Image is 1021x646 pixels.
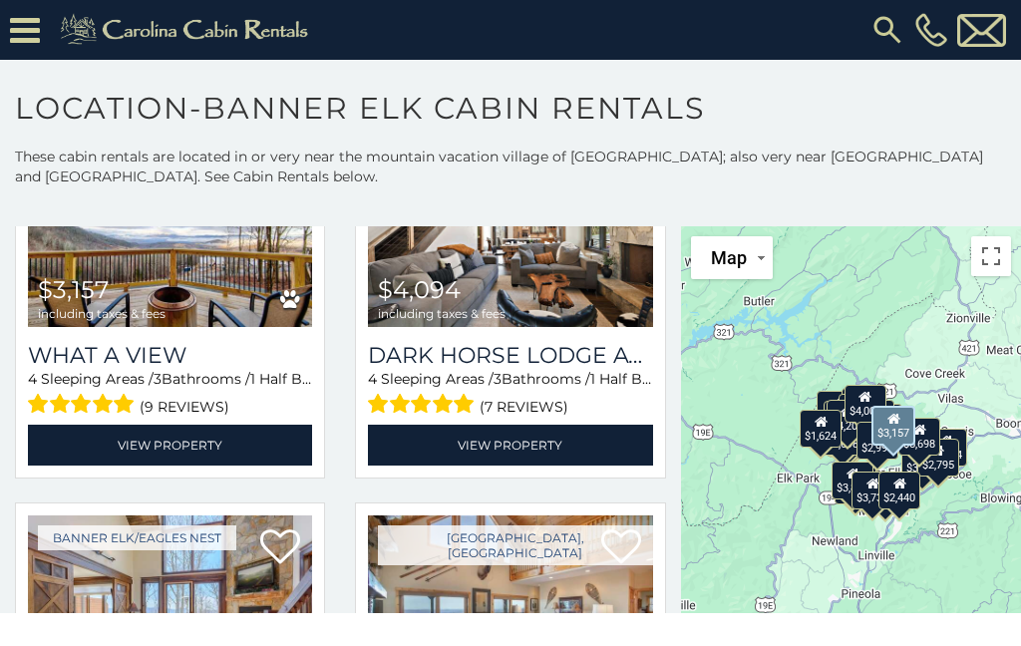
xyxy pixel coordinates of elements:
[926,429,968,467] div: $4,774
[368,342,652,369] h3: Dark Horse Lodge at Eagles Nest
[28,369,312,420] div: Sleeping Areas / Bathrooms / Sleeps:
[872,406,916,446] div: $3,157
[50,10,325,50] img: Khaki-logo.png
[28,137,312,327] img: What A View
[368,342,652,369] a: Dark Horse Lodge at [GEOGRAPHIC_DATA]
[140,394,229,420] span: (9 reviews)
[902,442,944,480] div: $3,814
[378,525,652,565] a: [GEOGRAPHIC_DATA], [GEOGRAPHIC_DATA]
[856,422,898,460] div: $2,998
[852,472,894,509] div: $3,737
[38,525,236,550] a: Banner Elk/Eagles Nest
[154,370,162,388] span: 3
[899,418,941,456] div: $5,698
[378,307,506,320] span: including taxes & fees
[817,391,864,429] div: $11,626
[28,342,312,369] a: What A View
[28,425,312,466] a: View Property
[368,369,652,420] div: Sleeping Areas / Bathrooms / Sleeps:
[480,394,568,420] span: (7 reviews)
[910,13,952,47] a: [PHONE_NUMBER]
[38,275,109,304] span: $3,157
[494,370,502,388] span: 3
[368,425,652,466] a: View Property
[28,370,37,388] span: 4
[842,388,883,426] div: $3,998
[845,385,886,423] div: $4,007
[825,401,866,439] div: $4,094
[260,527,300,569] a: Add to favorites
[917,439,959,477] div: $2,795
[971,236,1011,276] button: Toggle fullscreen view
[869,12,905,48] img: search-regular.svg
[368,370,377,388] span: 4
[800,410,842,448] div: $1,624
[711,247,747,268] span: Map
[691,236,773,279] button: Change map style
[378,275,461,304] span: $4,094
[368,137,652,327] img: Dark Horse Lodge at Eagles Nest
[879,472,921,509] div: $2,440
[590,370,681,388] span: 1 Half Baths /
[38,307,166,320] span: including taxes & fees
[833,462,874,499] div: $3,897
[250,370,341,388] span: 1 Half Baths /
[368,137,652,327] a: Dark Horse Lodge at Eagles Nest $4,094 including taxes & fees
[28,137,312,327] a: What A View $3,157 including taxes & fees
